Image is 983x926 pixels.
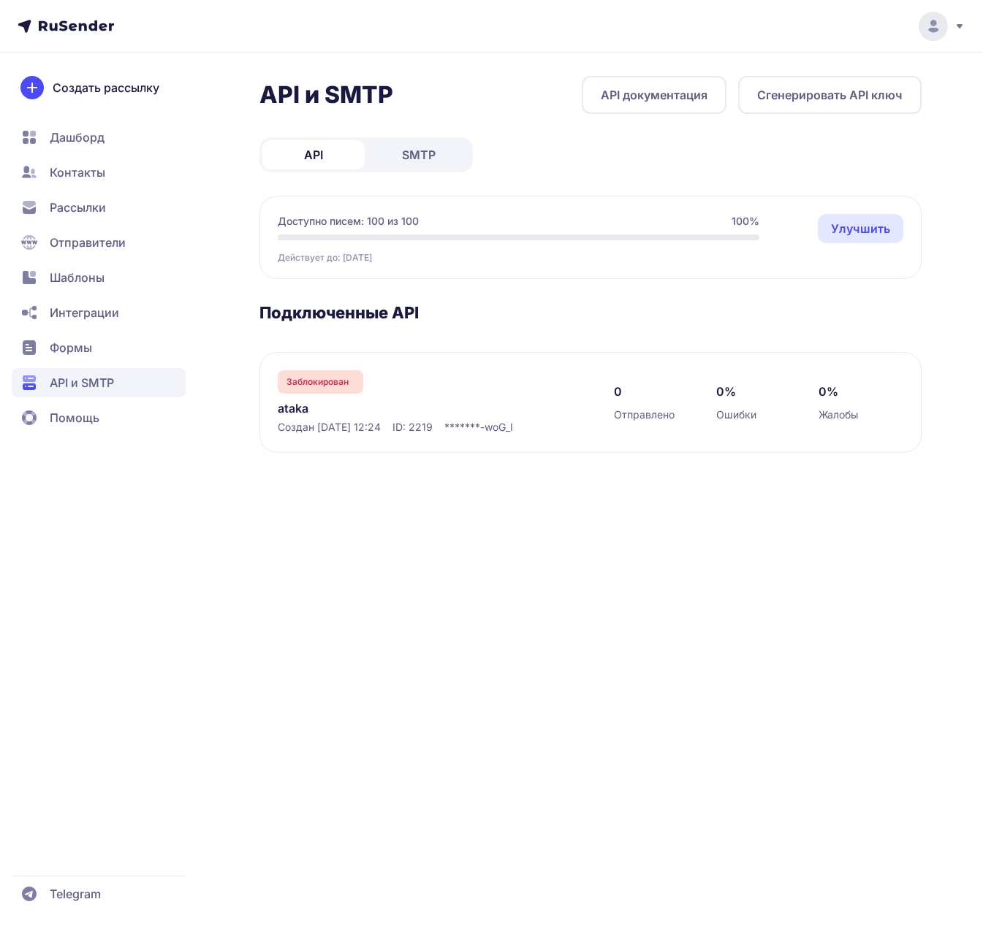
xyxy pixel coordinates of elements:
[262,140,365,169] a: API
[259,302,922,323] h3: Подключенные API
[818,214,903,243] a: Улучшить
[50,129,105,146] span: Дашборд
[582,76,726,114] a: API документация
[732,214,759,229] span: 100%
[53,79,159,96] span: Создать рассылку
[12,879,186,908] a: Telegram
[614,407,675,422] span: Отправлено
[50,409,99,426] span: Помощь
[819,407,858,422] span: Жалобы
[50,234,126,251] span: Отправители
[716,407,756,422] span: Ошибки
[50,885,101,903] span: Telegram
[259,80,393,110] h2: API и SMTP
[402,146,436,164] span: SMTP
[50,339,92,356] span: Формы
[368,140,470,169] a: SMTP
[278,420,381,435] span: Создан [DATE] 12:24
[392,420,433,435] span: ID: 2219
[716,383,736,400] span: 0%
[819,383,838,400] span: 0%
[50,374,114,391] span: API и SMTP
[50,304,119,321] span: Интеграции
[286,376,349,388] span: Заблокирован
[738,76,922,114] button: Сгенерировать API ключ
[304,146,323,164] span: API
[278,399,577,417] a: ataka
[50,164,105,181] span: Контакты
[278,252,372,264] span: Действует до: [DATE]
[480,420,513,435] span: -woG_I
[614,383,622,400] span: 0
[50,269,105,286] span: Шаблоны
[50,199,106,216] span: Рассылки
[278,214,419,229] span: Доступно писем: 100 из 100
